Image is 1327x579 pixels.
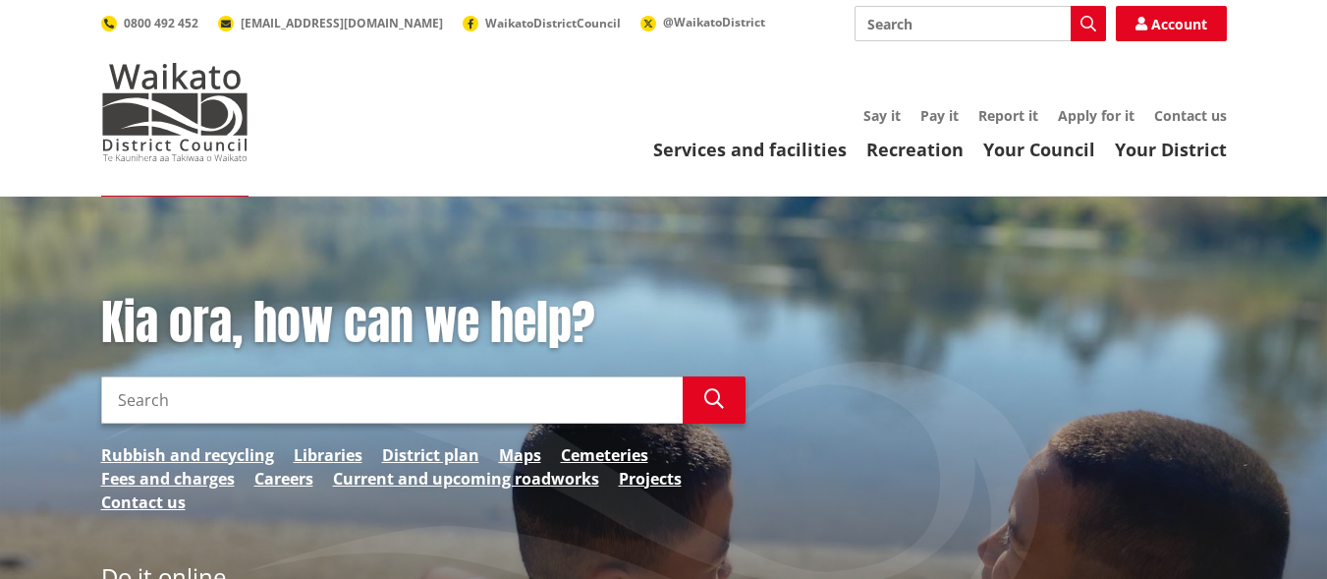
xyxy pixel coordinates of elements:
[294,443,362,467] a: Libraries
[1154,106,1227,125] a: Contact us
[101,295,746,352] h1: Kia ora, how can we help?
[640,14,765,30] a: @WaikatoDistrict
[983,138,1095,161] a: Your Council
[101,376,683,424] input: Search input
[101,467,235,491] a: Fees and charges
[463,15,621,31] a: WaikatoDistrictCouncil
[101,443,274,467] a: Rubbish and recycling
[1116,6,1227,41] a: Account
[254,467,313,491] a: Careers
[499,443,541,467] a: Maps
[855,6,1106,41] input: Search input
[241,15,443,31] span: [EMAIL_ADDRESS][DOMAIN_NAME]
[101,15,198,31] a: 0800 492 452
[382,443,479,467] a: District plan
[333,467,599,491] a: Current and upcoming roadworks
[101,491,186,514] a: Contact us
[619,467,682,491] a: Projects
[863,106,901,125] a: Say it
[124,15,198,31] span: 0800 492 452
[978,106,1038,125] a: Report it
[218,15,443,31] a: [EMAIL_ADDRESS][DOMAIN_NAME]
[663,14,765,30] span: @WaikatoDistrict
[866,138,964,161] a: Recreation
[485,15,621,31] span: WaikatoDistrictCouncil
[101,63,249,161] img: Waikato District Council - Te Kaunihera aa Takiwaa o Waikato
[1058,106,1134,125] a: Apply for it
[561,443,648,467] a: Cemeteries
[920,106,959,125] a: Pay it
[1115,138,1227,161] a: Your District
[653,138,847,161] a: Services and facilities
